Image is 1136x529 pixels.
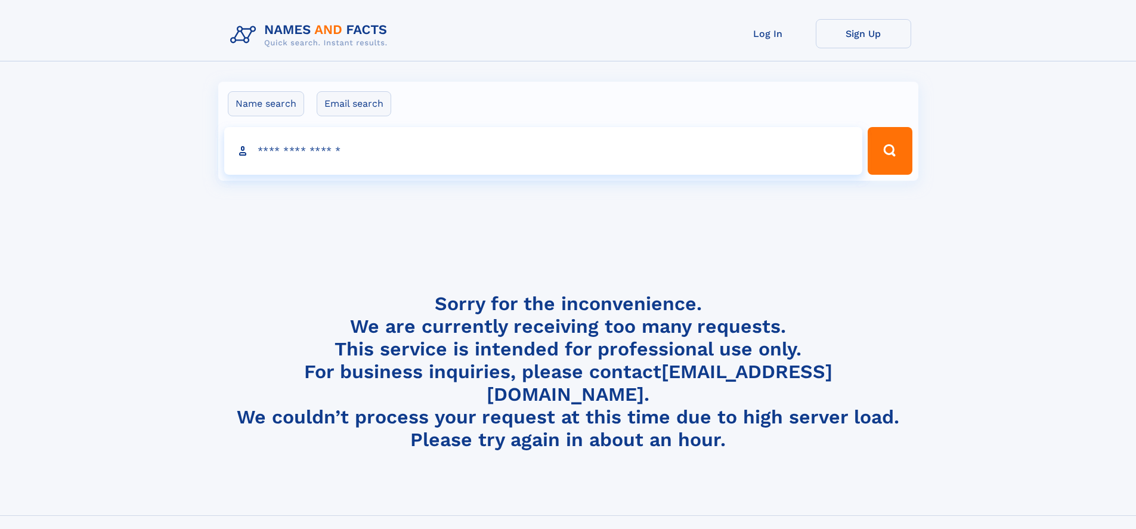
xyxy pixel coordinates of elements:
[816,19,911,48] a: Sign Up
[317,91,391,116] label: Email search
[487,360,832,406] a: [EMAIL_ADDRESS][DOMAIN_NAME]
[228,91,304,116] label: Name search
[225,292,911,451] h4: Sorry for the inconvenience. We are currently receiving too many requests. This service is intend...
[720,19,816,48] a: Log In
[868,127,912,175] button: Search Button
[224,127,863,175] input: search input
[225,19,397,51] img: Logo Names and Facts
